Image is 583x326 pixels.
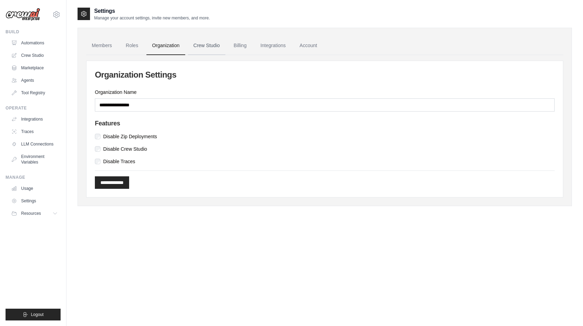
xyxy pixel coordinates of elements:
div: Build [6,29,61,35]
a: LLM Connections [8,139,61,150]
h2: Organization Settings [95,69,555,80]
button: Resources [8,208,61,219]
a: Crew Studio [8,50,61,61]
a: Automations [8,37,61,49]
a: Usage [8,183,61,194]
a: Environment Variables [8,151,61,168]
a: Crew Studio [188,36,225,55]
a: Account [294,36,323,55]
span: Resources [21,211,41,216]
a: Settings [8,195,61,206]
a: Agents [8,75,61,86]
button: Logout [6,309,61,320]
label: Disable Zip Deployments [103,133,157,140]
p: Manage your account settings, invite new members, and more. [94,15,210,21]
div: Operate [6,105,61,111]
a: Roles [120,36,144,55]
a: Integrations [255,36,291,55]
a: Organization [146,36,185,55]
a: Traces [8,126,61,137]
a: Billing [228,36,252,55]
span: Logout [31,312,44,317]
a: Integrations [8,114,61,125]
div: Manage [6,175,61,180]
h4: Features [95,120,555,127]
a: Tool Registry [8,87,61,98]
a: Marketplace [8,62,61,73]
img: Logo [6,8,40,21]
h2: Settings [94,7,210,15]
label: Disable Traces [103,158,135,165]
a: Members [86,36,117,55]
label: Disable Crew Studio [103,146,147,152]
label: Organization Name [95,89,555,96]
